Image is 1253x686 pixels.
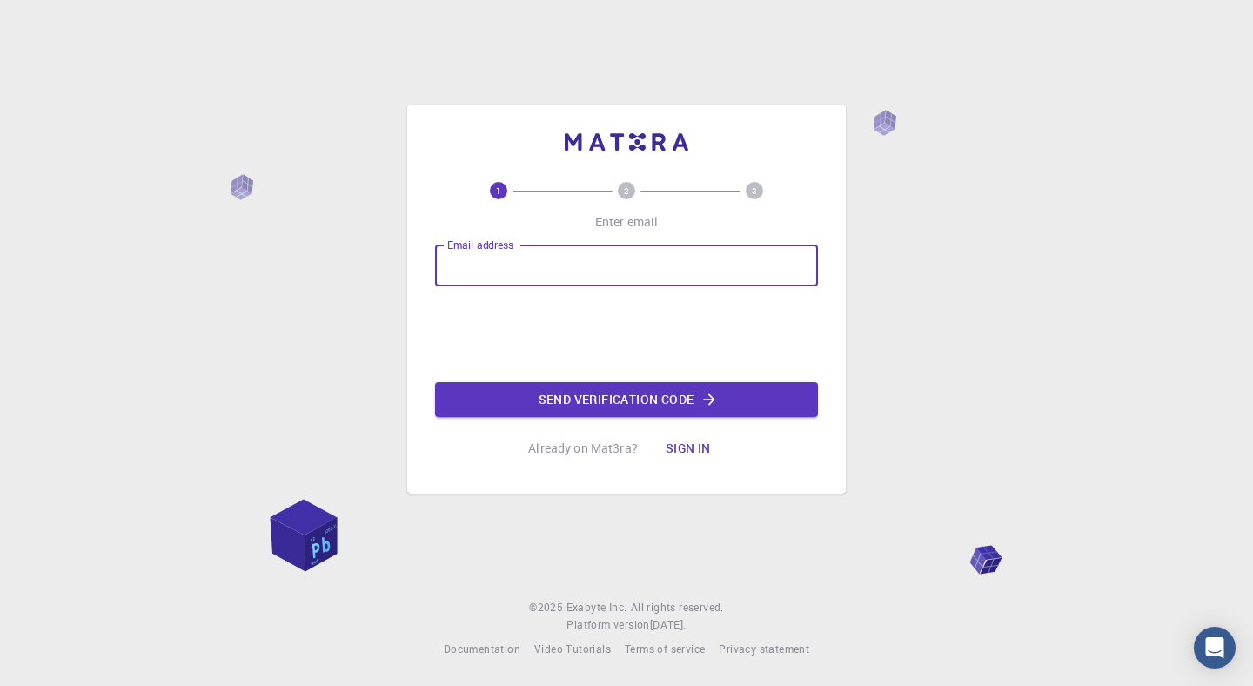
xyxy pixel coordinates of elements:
iframe: reCAPTCHA [494,300,759,368]
span: © 2025 [529,599,566,616]
text: 2 [624,185,629,197]
span: Video Tutorials [534,642,611,656]
text: 1 [496,185,501,197]
a: Video Tutorials [534,641,611,658]
text: 3 [752,185,757,197]
span: Exabyte Inc. [566,600,627,614]
label: Email address [447,238,513,252]
span: Platform version [566,616,649,634]
span: [DATE] . [650,617,687,631]
a: [DATE]. [650,616,687,634]
a: Documentation [444,641,520,658]
span: Privacy statement [719,642,809,656]
p: Enter email [595,213,659,231]
span: Documentation [444,642,520,656]
div: Open Intercom Messenger [1194,627,1236,669]
button: Sign in [652,431,725,466]
a: Privacy statement [719,641,809,658]
button: Send verification code [435,382,818,417]
a: Exabyte Inc. [566,599,627,616]
a: Terms of service [625,641,705,658]
p: Already on Mat3ra? [528,440,638,457]
span: Terms of service [625,642,705,656]
span: All rights reserved. [631,599,724,616]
